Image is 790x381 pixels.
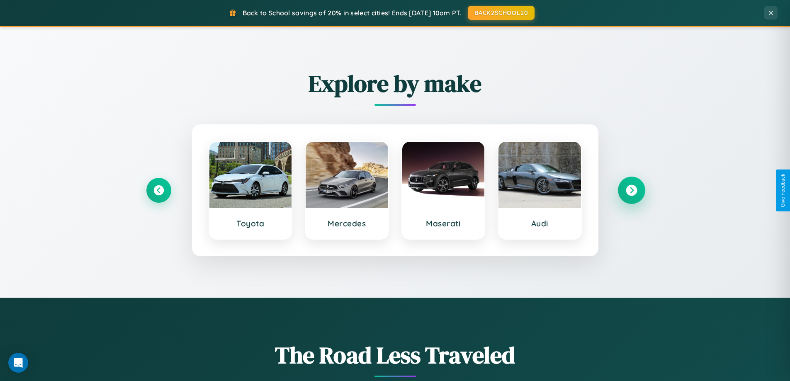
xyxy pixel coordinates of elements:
[314,218,380,228] h3: Mercedes
[146,339,644,371] h1: The Road Less Traveled
[507,218,573,228] h3: Audi
[8,353,28,373] div: Open Intercom Messenger
[243,9,462,17] span: Back to School savings of 20% in select cities! Ends [DATE] 10am PT.
[218,218,284,228] h3: Toyota
[146,68,644,99] h2: Explore by make
[411,218,476,228] h3: Maserati
[780,174,786,207] div: Give Feedback
[468,6,535,20] button: BACK2SCHOOL20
